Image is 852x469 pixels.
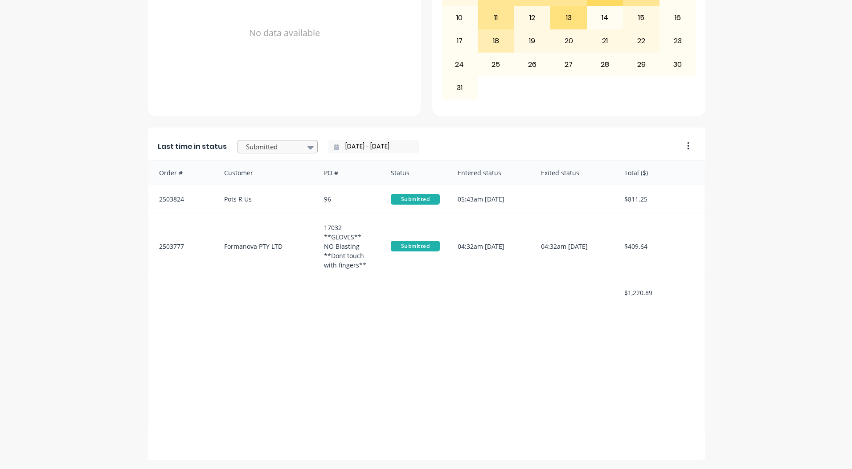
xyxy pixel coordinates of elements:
div: $1,220.89 [615,279,705,306]
div: 13 [551,7,586,29]
div: Customer [215,161,315,185]
div: 17 [442,30,478,52]
div: Order # [148,161,215,185]
span: Submitted [391,241,440,251]
div: Exited status [532,161,615,185]
div: 11 [478,7,514,29]
div: Entered status [449,161,532,185]
div: 15 [623,7,659,29]
div: 18 [478,30,514,52]
div: 26 [515,53,550,75]
div: 27 [551,53,586,75]
div: 16 [660,7,696,29]
span: Last time in status [158,141,227,152]
div: 24 [442,53,478,75]
div: 04:32am [DATE] [532,214,615,279]
div: Formanova PTY LTD [215,214,315,279]
input: Filter by date [339,140,416,153]
div: $811.25 [615,185,705,214]
div: 30 [660,53,696,75]
div: 25 [478,53,514,75]
div: PO # [315,161,382,185]
div: 14 [587,7,623,29]
div: 04:32am [DATE] [449,214,532,279]
div: 31 [442,77,478,99]
div: Status [382,161,449,185]
div: Total ($) [615,161,705,185]
div: 05:43am [DATE] [449,185,532,214]
div: 19 [515,30,550,52]
div: 20 [551,30,586,52]
div: $409.64 [615,214,705,279]
div: 23 [660,30,696,52]
div: 2503824 [148,185,215,214]
span: Submitted [391,194,440,205]
div: 10 [442,7,478,29]
div: Pots R Us [215,185,315,214]
div: 21 [587,30,623,52]
div: 12 [515,7,550,29]
div: 29 [623,53,659,75]
div: 28 [587,53,623,75]
div: 2503777 [148,214,215,279]
div: 22 [623,30,659,52]
div: 17032 **GLOVES** NO Blasting **Dont touch with fingers** [315,214,382,279]
div: 96 [315,185,382,214]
